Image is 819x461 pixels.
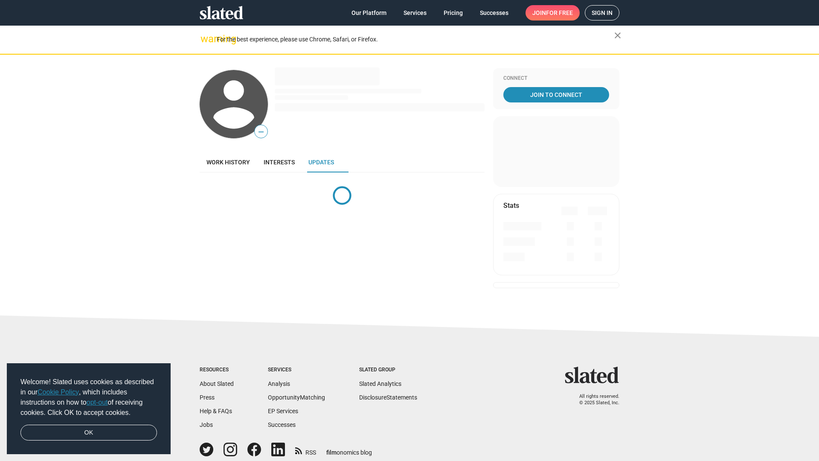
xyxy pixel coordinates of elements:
a: filmonomics blog [326,442,372,457]
div: Connect [503,75,609,82]
a: Press [200,394,215,401]
mat-card-title: Stats [503,201,519,210]
span: Work history [206,159,250,166]
a: Sign in [585,5,619,20]
span: Successes [480,5,508,20]
a: Joinfor free [526,5,580,20]
span: Our Platform [351,5,386,20]
a: Analysis [268,380,290,387]
span: — [255,126,267,137]
span: Welcome! Slated uses cookies as described in our , which includes instructions on how to of recei... [20,377,157,418]
mat-icon: warning [200,34,211,44]
span: Join [532,5,573,20]
span: for free [546,5,573,20]
a: EP Services [268,408,298,414]
span: Pricing [444,5,463,20]
a: Our Platform [345,5,393,20]
span: Interests [264,159,295,166]
a: Successes [268,421,296,428]
a: opt-out [87,399,108,406]
span: Join To Connect [505,87,607,102]
span: film [326,449,337,456]
a: DisclosureStatements [359,394,417,401]
a: Help & FAQs [200,408,232,414]
span: Sign in [592,6,613,20]
a: OpportunityMatching [268,394,325,401]
div: cookieconsent [7,363,171,455]
div: For the best experience, please use Chrome, Safari, or Firefox. [217,34,614,45]
div: Slated Group [359,367,417,373]
p: All rights reserved. © 2025 Slated, Inc. [570,394,619,406]
a: Successes [473,5,515,20]
a: Jobs [200,421,213,428]
div: Services [268,367,325,373]
a: Pricing [437,5,470,20]
span: Services [404,5,427,20]
a: Updates [302,152,341,172]
a: RSS [295,443,316,457]
a: Cookie Policy [38,388,79,396]
div: Resources [200,367,234,373]
a: About Slated [200,380,234,387]
a: Join To Connect [503,87,609,102]
a: dismiss cookie message [20,425,157,441]
mat-icon: close [613,30,623,41]
a: Services [397,5,433,20]
a: Work history [200,152,257,172]
span: Updates [308,159,334,166]
a: Slated Analytics [359,380,401,387]
a: Interests [257,152,302,172]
